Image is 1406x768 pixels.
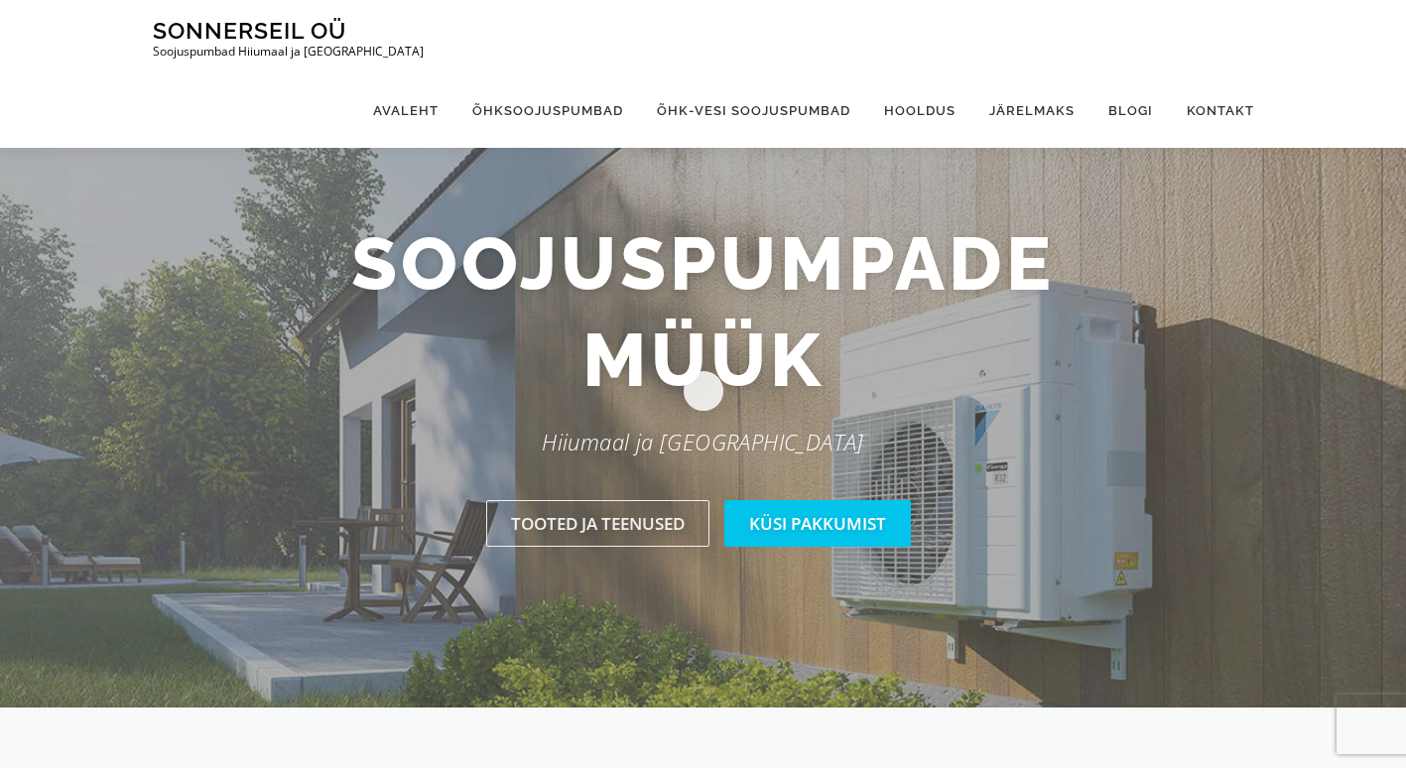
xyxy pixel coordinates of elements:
[640,73,867,148] a: Õhk-vesi soojuspumbad
[356,73,455,148] a: Avaleht
[1170,73,1254,148] a: Kontakt
[138,215,1269,409] h2: Soojuspumpade
[138,424,1269,460] p: Hiiumaal ja [GEOGRAPHIC_DATA]
[582,312,825,409] span: müük
[153,45,424,59] p: Soojuspumbad Hiiumaal ja [GEOGRAPHIC_DATA]
[1091,73,1170,148] a: Blogi
[486,500,709,547] a: Tooted ja teenused
[867,73,972,148] a: Hooldus
[724,500,911,547] a: Küsi pakkumist
[153,17,346,44] a: Sonnerseil OÜ
[972,73,1091,148] a: Järelmaks
[455,73,640,148] a: Õhksoojuspumbad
